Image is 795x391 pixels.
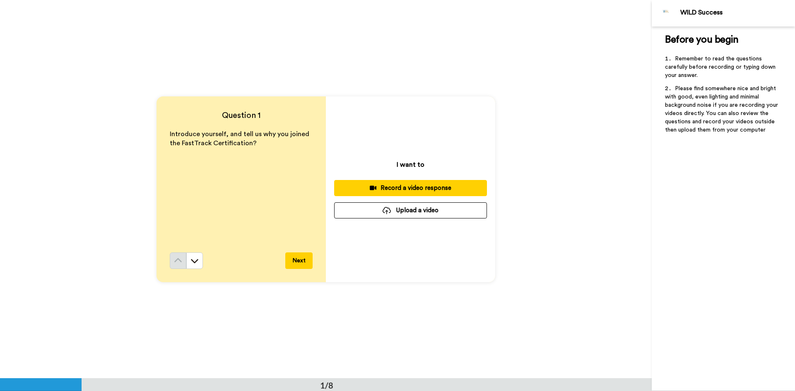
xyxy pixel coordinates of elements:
span: Remember to read the questions carefully before recording or typing down your answer. [665,56,777,78]
div: Record a video response [341,184,480,192]
div: 1/8 [307,379,347,391]
h4: Question 1 [170,110,313,121]
span: Before you begin [665,35,738,45]
div: WILD Success [680,9,795,17]
span: Introduce yourself, and tell us why you joined the FastTrack Certification? [170,131,311,147]
button: Record a video response [334,180,487,196]
span: Please find somewhere nice and bright with good, even lighting and minimal background noise if yo... [665,86,780,133]
img: Profile Image [656,3,676,23]
p: I want to [397,160,424,170]
button: Upload a video [334,202,487,218]
button: Next [285,252,313,269]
